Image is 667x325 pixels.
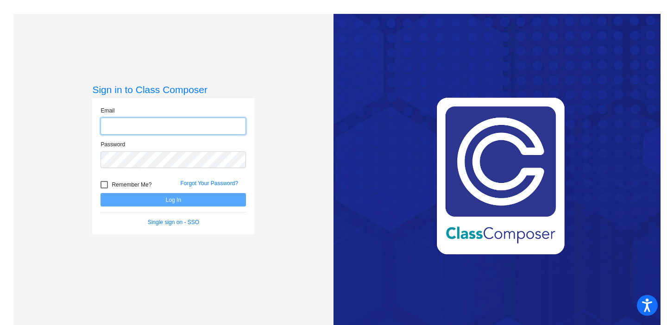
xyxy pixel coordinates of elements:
[101,106,114,115] label: Email
[101,193,246,206] button: Log In
[92,84,254,95] h3: Sign in to Class Composer
[112,179,151,190] span: Remember Me?
[180,180,238,187] a: Forgot Your Password?
[148,219,199,225] a: Single sign on - SSO
[101,140,125,149] label: Password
